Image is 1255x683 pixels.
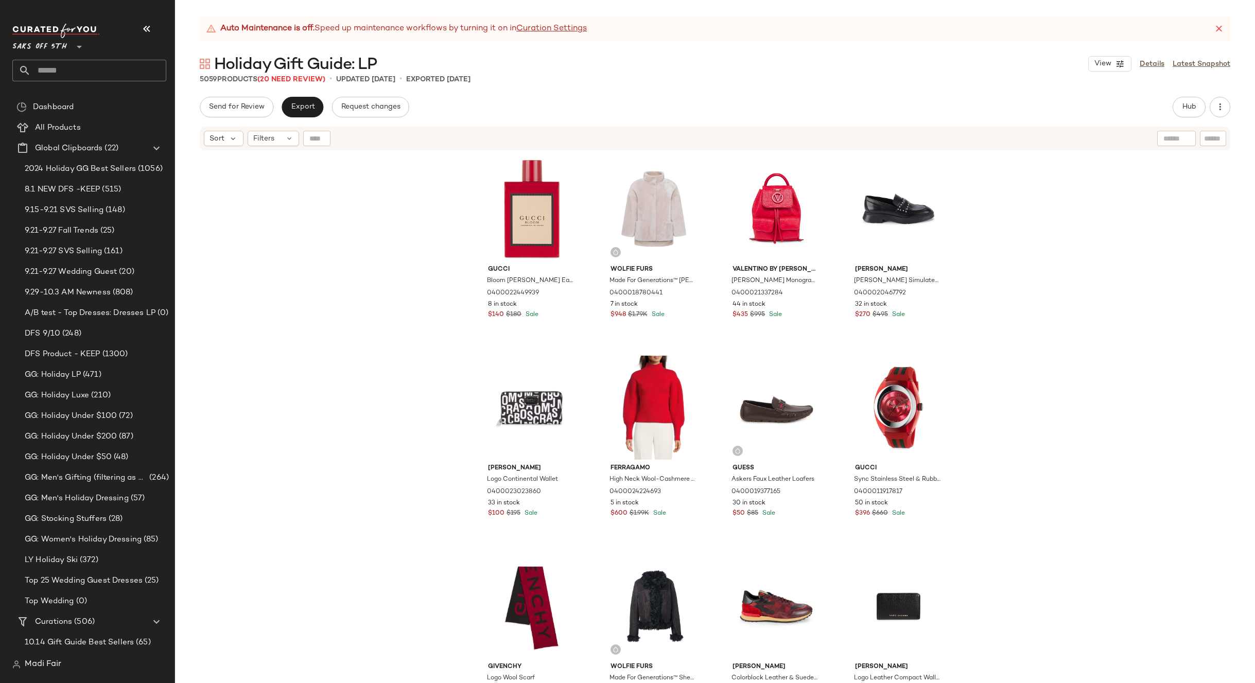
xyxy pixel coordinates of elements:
[253,133,274,144] span: Filters
[81,369,101,381] span: (471)
[613,249,619,255] img: svg%3e
[341,103,400,111] span: Request changes
[847,356,950,460] img: 0400011917817
[487,674,535,683] span: Logo Wool Scarf
[873,310,888,320] span: $495
[767,311,782,318] span: Sale
[611,310,626,320] span: $948
[651,510,666,517] span: Sale
[25,658,61,671] span: Madi Fair
[650,311,665,318] span: Sale
[731,289,783,298] span: 0400021337284
[25,513,107,525] span: GG: Stocking Stuffers
[200,59,210,69] img: svg%3e
[890,311,905,318] span: Sale
[488,662,575,672] span: Givenchy
[487,289,539,298] span: 0400022449939
[257,76,325,83] span: (20 Need Review)
[611,464,698,473] span: Ferragamo
[488,265,575,274] span: Gucci
[524,311,538,318] span: Sale
[25,225,98,237] span: 9.21-9.27 Fall Trends
[142,534,159,546] span: (85)
[25,204,103,216] span: 9.15-9.21 SVS Selling
[35,143,102,154] span: Global Clipboards
[488,509,504,518] span: $100
[854,487,902,497] span: 0400011917817
[1140,59,1164,69] a: Details
[25,163,136,175] span: 2024 Holiday GG Best Sellers
[329,73,332,85] span: •
[25,410,117,422] span: GG: Holiday Under $100
[112,451,129,463] span: (48)
[747,509,758,518] span: $85
[16,102,27,112] img: svg%3e
[731,276,818,286] span: [PERSON_NAME] Monogram Embossed Leather Backpack
[72,616,95,628] span: (506)
[522,510,537,517] span: Sale
[35,122,81,134] span: All Products
[855,509,870,518] span: $396
[611,499,639,508] span: 5 in stock
[155,307,168,319] span: (0)
[750,310,765,320] span: $995
[25,431,117,443] span: GG: Holiday Under $200
[613,646,619,653] img: svg%3e
[103,204,125,216] span: (148)
[220,23,315,35] strong: Auto Maintenance is off.
[724,554,828,658] img: 0400015557821_RUBIN
[735,448,741,454] img: svg%3e
[25,596,74,607] span: Top Wedding
[854,475,941,484] span: Sync Stainless Steel & Rubber-Strap Watch
[1182,103,1196,111] span: Hub
[25,348,100,360] span: DFS Product - KEEP
[208,103,265,111] span: Send for Review
[855,265,942,274] span: [PERSON_NAME]
[399,73,402,85] span: •
[724,157,828,261] img: 0400021337284_FUEGO
[100,348,128,360] span: (1300)
[847,554,950,658] img: 0400013897519_BLACK
[487,487,541,497] span: 0400023023860
[98,225,115,237] span: (25)
[630,509,649,518] span: $1.99K
[487,475,558,484] span: Logo Continental Wallet
[25,307,155,319] span: A/B test - Top Dresses: Dresses LP
[12,35,67,54] span: Saks OFF 5TH
[733,464,820,473] span: Guess
[200,76,217,83] span: 5059
[25,287,111,299] span: 9.29-10.3 AM Newness
[134,637,151,649] span: (65)
[602,157,706,261] img: 0400018780441_VANILLA
[129,493,145,504] span: (57)
[611,509,627,518] span: $600
[855,464,942,473] span: Gucci
[487,276,574,286] span: Bloom [PERSON_NAME] Eau de Parfum
[200,74,325,85] div: Products
[602,356,706,460] img: 0400024224693_RED
[855,300,887,309] span: 32 in stock
[290,103,315,111] span: Export
[1094,60,1111,68] span: View
[1088,56,1131,72] button: View
[100,184,121,196] span: (515)
[488,499,520,508] span: 33 in stock
[25,554,78,566] span: LY Holiday Ski
[731,475,814,484] span: Askers Faux Leather Loafers
[25,534,142,546] span: GG: Women's Holiday Dressing
[847,157,950,261] img: 0400020467792_BLACK
[200,97,273,117] button: Send for Review
[60,328,81,340] span: (248)
[147,472,169,484] span: (264)
[507,509,520,518] span: $195
[731,674,818,683] span: Colorblock Leather & Suede Sneakers
[611,265,698,274] span: Wolfie Furs
[25,246,102,257] span: 9.21-9.27 SVS Selling
[609,487,661,497] span: 0400024224693
[854,674,941,683] span: Logo Leather Compact Wallet
[733,499,765,508] span: 30 in stock
[488,464,575,473] span: [PERSON_NAME]
[25,369,81,381] span: GG: Holiday LP
[336,74,395,85] p: updated [DATE]
[117,410,133,422] span: (72)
